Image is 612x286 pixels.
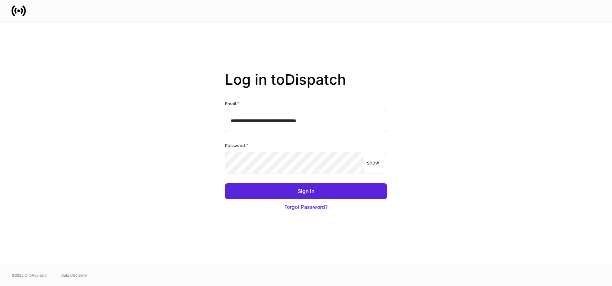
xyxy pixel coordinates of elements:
[12,272,47,278] span: © 2025 OneAdvisory
[225,142,248,149] h6: Password
[225,71,387,100] h2: Log in to Dispatch
[225,183,387,199] button: Sign In
[284,203,328,211] div: Forgot Password?
[367,159,379,166] p: show
[225,199,387,215] button: Forgot Password?
[298,188,314,195] div: Sign In
[225,100,239,107] h6: Email
[61,272,88,278] a: Data Disclaimer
